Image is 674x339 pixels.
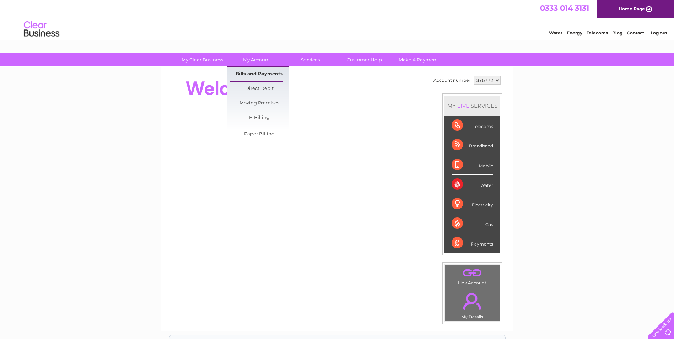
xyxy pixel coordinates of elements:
[281,53,340,66] a: Services
[452,135,493,155] div: Broadband
[230,96,289,111] a: Moving Premises
[23,18,60,40] img: logo.png
[447,289,498,313] a: .
[335,53,394,66] a: Customer Help
[169,4,505,34] div: Clear Business is a trading name of Verastar Limited (registered in [GEOGRAPHIC_DATA] No. 3667643...
[230,82,289,96] a: Direct Debit
[230,127,289,141] a: Paper Billing
[447,267,498,279] a: .
[651,30,667,36] a: Log out
[452,214,493,233] div: Gas
[567,30,582,36] a: Energy
[230,67,289,81] a: Bills and Payments
[587,30,608,36] a: Telecoms
[389,53,448,66] a: Make A Payment
[230,111,289,125] a: E-Billing
[456,102,471,109] div: LIVE
[627,30,644,36] a: Contact
[432,74,472,86] td: Account number
[445,265,500,287] td: Link Account
[227,53,286,66] a: My Account
[549,30,562,36] a: Water
[612,30,622,36] a: Blog
[173,53,232,66] a: My Clear Business
[452,155,493,175] div: Mobile
[540,4,589,12] a: 0333 014 3131
[445,287,500,322] td: My Details
[452,233,493,253] div: Payments
[452,116,493,135] div: Telecoms
[452,194,493,214] div: Electricity
[444,96,500,116] div: MY SERVICES
[452,175,493,194] div: Water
